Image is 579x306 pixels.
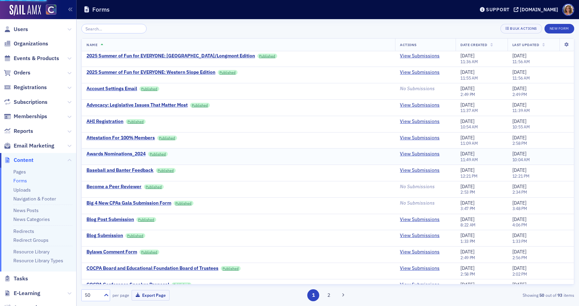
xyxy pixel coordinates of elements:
span: [DATE] [460,135,474,141]
a: View Submissions [400,119,440,125]
a: Published [139,86,159,91]
a: View Submissions [400,135,440,141]
a: Users [4,26,28,33]
div: Blog Post Submission [86,217,134,223]
span: [DATE] [512,265,526,271]
span: Email Marketing [14,142,54,150]
time: 2:49 PM [512,92,527,97]
a: New Form [544,25,574,31]
a: News Posts [13,207,39,213]
span: [DATE] [512,167,526,173]
label: per page [112,292,129,298]
span: [DATE] [512,281,526,288]
a: Published [190,103,210,108]
a: View Submissions [400,217,440,223]
a: Subscriptions [4,98,48,106]
span: Content [14,156,33,164]
h1: Forms [92,5,110,14]
span: [DATE] [460,249,474,255]
span: [DATE] [512,151,526,157]
button: Export Page [132,290,170,301]
button: Bulk Actions [500,24,542,33]
div: No Submissions [400,86,451,92]
time: 2:58 PM [460,271,475,277]
a: Tasks [4,275,28,282]
time: 10:55 AM [512,124,530,129]
div: Showing out of items [415,292,574,298]
a: Reports [4,127,33,135]
span: [DATE] [512,216,526,222]
time: 12:21 PM [460,173,477,179]
div: COCPA Board and Educational Foundation Board of Trustees [86,265,218,272]
span: Profile [562,4,574,16]
a: View Submissions [400,265,440,272]
a: Memberships [4,113,47,120]
a: View Submissions [400,53,440,59]
a: Published [136,217,156,222]
span: [DATE] [460,232,474,238]
div: No Submissions [400,200,451,206]
button: [DOMAIN_NAME] [514,7,561,12]
span: Actions [400,42,417,47]
span: [DATE] [460,151,474,157]
span: [DATE] [512,102,526,108]
a: Registrations [4,84,47,91]
span: Subscriptions [14,98,48,106]
time: 2:56 PM [512,255,527,260]
a: View Homepage [41,4,56,16]
a: Published [174,201,193,206]
span: [DATE] [460,183,474,190]
a: Advocacy: Legislative Issues That Matter Most [86,102,188,108]
time: 2:49 PM [460,255,475,260]
a: Uploads [13,187,31,193]
a: Published [148,152,168,156]
span: [DATE] [512,232,526,238]
a: Organizations [4,40,48,47]
a: Awards Nominations_2024 [86,151,146,157]
time: 11:37 AM [460,108,478,113]
div: Support [486,6,510,13]
span: Name [86,42,97,47]
span: [DATE] [512,69,526,75]
time: 10:04 AM [512,157,530,162]
div: Become a Peer Reviewer [86,184,142,190]
a: View Submissions [400,282,440,288]
span: [DATE] [460,216,474,222]
time: 2:02 PM [512,271,527,277]
a: View Submissions [400,69,440,75]
a: News Categories [13,216,50,222]
span: [DATE] [460,102,474,108]
a: Bylaws Comment Form [86,249,137,255]
a: Published [156,168,176,173]
span: [DATE] [460,53,474,59]
a: Baseball and Banter Feedback [86,167,153,173]
span: Registrations [14,84,47,91]
a: Redirect Groups [13,237,49,243]
button: 1 [307,289,319,301]
time: 11:49 AM [460,157,478,162]
span: Users [14,26,28,33]
a: Navigation & Footer [13,196,56,202]
time: 8:22 AM [460,222,475,227]
a: AHI Registration [86,119,123,125]
img: SailAMX [10,5,41,16]
span: [DATE] [512,135,526,141]
button: New Form [544,24,574,33]
time: 2:34 PM [512,189,527,195]
span: Reports [14,127,33,135]
a: Redirects [13,228,34,234]
a: Published [125,233,145,238]
a: Big 4 New CPAs Gala Submission Form [86,200,171,206]
time: 11:39 AM [512,108,530,113]
a: View Submissions [400,249,440,255]
span: [DATE] [460,281,474,288]
div: COCPA Conference Speaker Proposal [86,282,169,288]
a: Forms [13,178,27,184]
a: Resource Library [13,249,50,255]
a: Content [4,156,33,164]
a: Published [157,136,177,140]
div: Account Settings Email [86,86,137,92]
div: No Submissions [400,184,451,190]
